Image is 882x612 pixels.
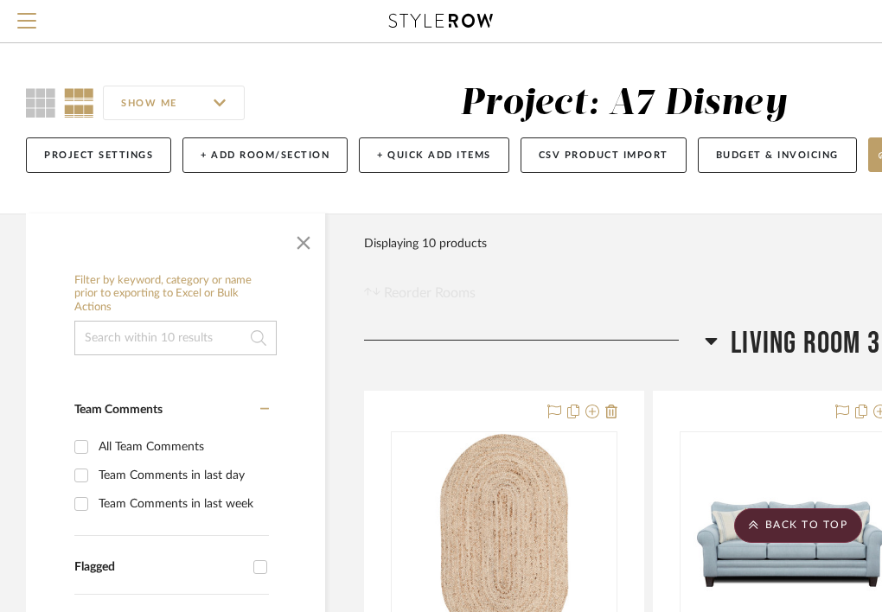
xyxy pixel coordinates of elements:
[734,508,862,543] scroll-to-top-button: BACK TO TOP
[698,137,857,173] button: Budget & Invoicing
[74,560,245,575] div: Flagged
[364,283,476,303] button: Reorder Rooms
[26,137,171,173] button: Project Settings
[286,222,321,257] button: Close
[99,490,265,518] div: Team Comments in last week
[521,137,687,173] button: CSV Product Import
[731,325,880,362] span: Living Room 3
[384,283,476,303] span: Reorder Rooms
[460,86,787,122] div: Project: A7 Disney
[364,226,487,261] div: Displaying 10 products
[99,433,265,461] div: All Team Comments
[359,137,509,173] button: + Quick Add Items
[74,321,277,355] input: Search within 10 results
[99,462,265,489] div: Team Comments in last day
[74,404,163,416] span: Team Comments
[74,274,277,315] h6: Filter by keyword, category or name prior to exporting to Excel or Bulk Actions
[182,137,348,173] button: + Add Room/Section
